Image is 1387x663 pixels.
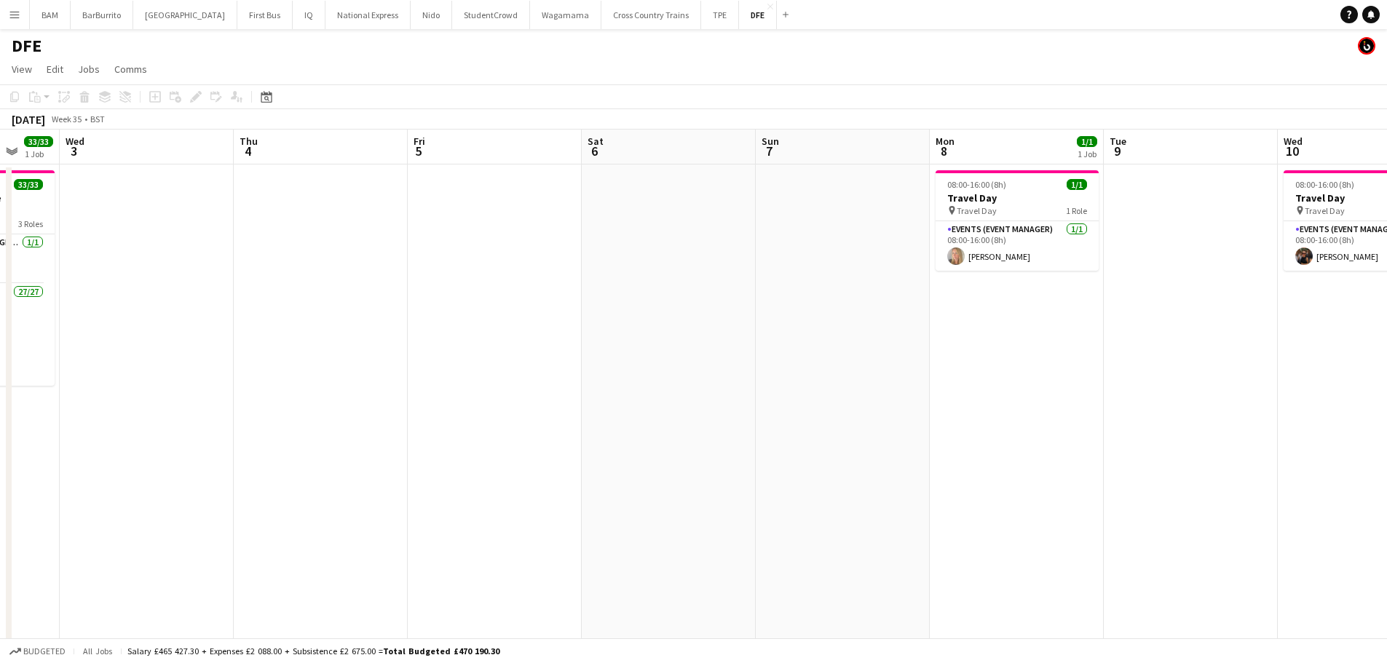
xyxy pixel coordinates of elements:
span: 10 [1281,143,1303,159]
span: Jobs [78,63,100,76]
span: 5 [411,143,425,159]
span: 1/1 [1067,179,1087,190]
span: Comms [114,63,147,76]
button: [GEOGRAPHIC_DATA] [133,1,237,29]
span: Edit [47,63,63,76]
a: Comms [108,60,153,79]
span: 4 [237,143,258,159]
button: Nido [411,1,452,29]
span: 8 [933,143,955,159]
button: TPE [701,1,739,29]
a: Edit [41,60,69,79]
h3: Travel Day [936,191,1099,205]
a: View [6,60,38,79]
button: National Express [325,1,411,29]
div: 1 Job [25,148,52,159]
span: Sun [762,135,779,148]
span: All jobs [80,646,115,656]
span: 6 [585,143,604,159]
h1: DFE [12,35,42,57]
span: 3 [63,143,84,159]
div: [DATE] [12,112,45,127]
div: 1 Job [1078,148,1096,159]
span: View [12,63,32,76]
app-user-avatar: Tim Bodenham [1358,37,1375,55]
span: 33/33 [14,179,43,190]
span: 7 [759,143,779,159]
span: 3 Roles [18,218,43,229]
span: 08:00-16:00 (8h) [947,179,1006,190]
div: Salary £465 427.30 + Expenses £2 088.00 + Subsistence £2 675.00 = [127,646,499,656]
div: BST [90,114,105,124]
button: IQ [293,1,325,29]
span: Travel Day [957,205,997,216]
span: Wed [1284,135,1303,148]
span: Thu [240,135,258,148]
button: Budgeted [7,643,68,659]
button: StudentCrowd [452,1,530,29]
app-card-role: Events (Event Manager)1/108:00-16:00 (8h)[PERSON_NAME] [936,221,1099,271]
span: Week 35 [48,114,84,124]
span: Budgeted [23,646,66,656]
span: Fri [414,135,425,148]
span: 9 [1107,143,1126,159]
button: DFE [739,1,777,29]
span: Sat [588,135,604,148]
span: 1 Role [1066,205,1087,216]
button: Wagamama [530,1,601,29]
span: Mon [936,135,955,148]
button: BarBurrito [71,1,133,29]
button: Cross Country Trains [601,1,701,29]
span: Wed [66,135,84,148]
span: Total Budgeted £470 190.30 [383,646,499,656]
span: 33/33 [24,136,53,147]
app-job-card: 08:00-16:00 (8h)1/1Travel Day Travel Day1 RoleEvents (Event Manager)1/108:00-16:00 (8h)[PERSON_NAME] [936,170,1099,271]
button: BAM [30,1,71,29]
a: Jobs [72,60,106,79]
span: Tue [1110,135,1126,148]
button: First Bus [237,1,293,29]
span: 08:00-16:00 (8h) [1295,179,1354,190]
span: Travel Day [1305,205,1345,216]
span: 1/1 [1077,136,1097,147]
